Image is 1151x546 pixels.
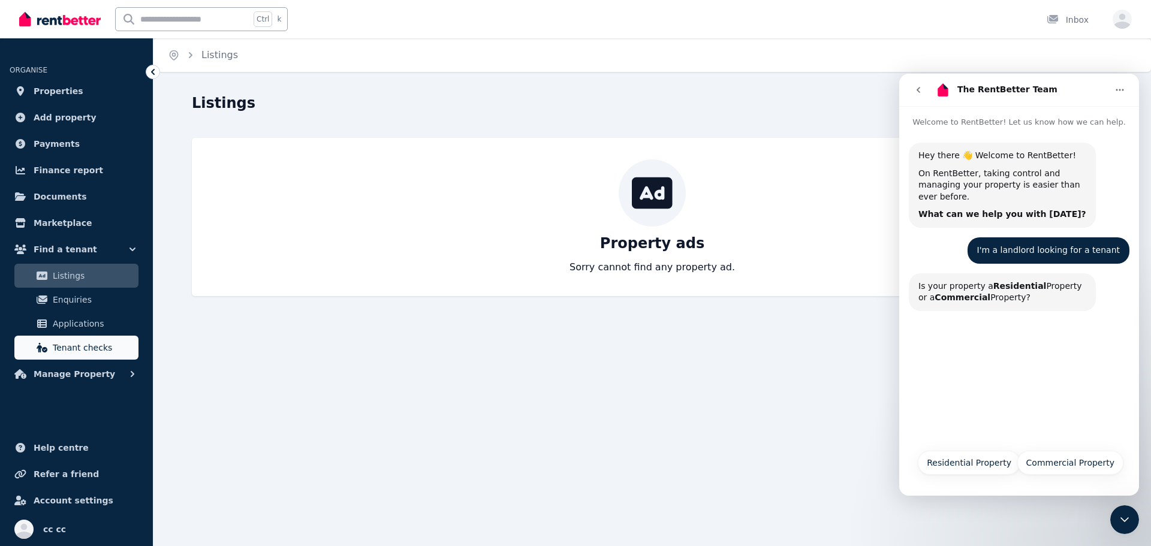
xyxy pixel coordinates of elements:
a: Documents [10,185,143,209]
h1: Listings [192,93,255,113]
a: Properties [10,79,143,103]
a: Marketplace [10,211,143,235]
span: Refer a friend [34,467,99,481]
button: Manage Property [10,362,143,386]
span: Add property [34,110,97,125]
a: Help centre [10,436,143,460]
span: cc cc [43,522,66,536]
span: ORGANISE [10,66,47,74]
p: Property ads [600,234,704,253]
a: Refer a friend [10,462,143,486]
a: Applications [14,312,138,336]
span: Tenant checks [53,340,134,355]
span: Manage Property [34,367,115,381]
span: Payments [34,137,80,151]
img: RentBetter [19,10,101,28]
iframe: Intercom live chat [1110,505,1139,534]
a: Tenant checks [14,336,138,360]
p: Sorry cannot find any property ad. [570,260,735,274]
span: Documents [34,189,87,204]
a: Finance report [10,158,143,182]
span: Finance report [34,163,103,177]
span: Listings [53,269,134,283]
span: Applications [53,316,134,331]
span: Listings [201,48,238,62]
span: k [277,14,281,24]
span: Account settings [34,493,113,508]
a: Account settings [10,488,143,512]
span: Properties [34,84,83,98]
span: Help centre [34,441,89,455]
a: Add property [10,105,143,129]
span: Enquiries [53,292,134,307]
a: Payments [10,132,143,156]
iframe: Intercom live chat [899,74,1139,496]
span: Ctrl [254,11,272,27]
a: Listings [14,264,138,288]
button: Find a tenant [10,237,143,261]
div: Inbox [1047,14,1089,26]
span: Marketplace [34,216,92,230]
span: Find a tenant [34,242,97,257]
nav: Breadcrumb [153,38,252,72]
a: Enquiries [14,288,138,312]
